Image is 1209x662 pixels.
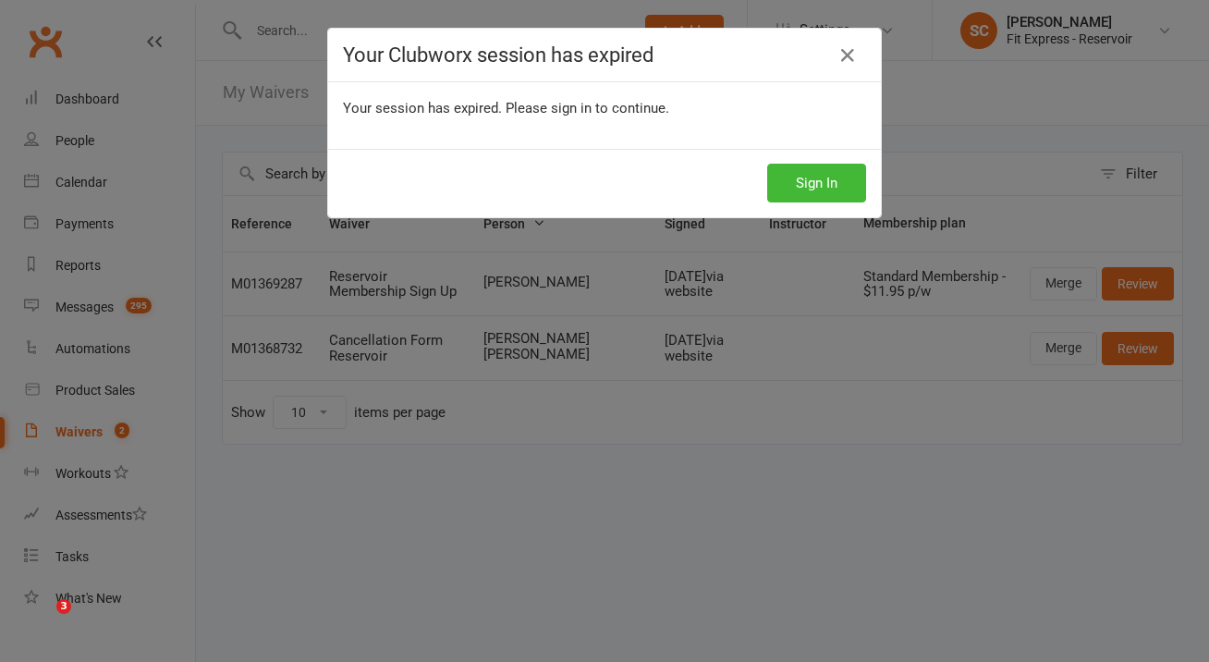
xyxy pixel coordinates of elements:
[56,599,71,614] span: 3
[767,164,866,202] button: Sign In
[833,41,862,70] a: Close
[18,599,63,644] iframe: Intercom live chat
[343,100,669,116] span: Your session has expired. Please sign in to continue.
[343,43,866,67] h4: Your Clubworx session has expired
